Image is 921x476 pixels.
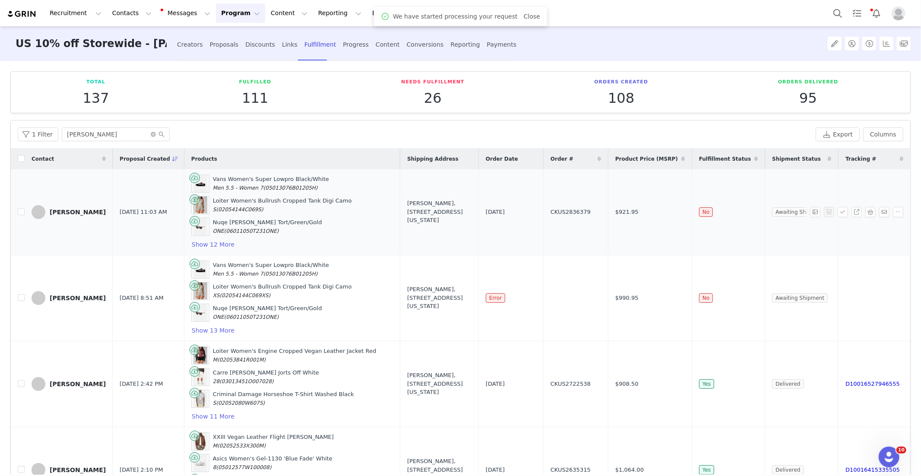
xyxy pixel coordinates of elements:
[219,378,274,384] span: (03013451O007028)
[193,390,207,407] img: 02052080-YW607_mens_00010.jpg
[699,155,751,163] span: Fulfillment Status
[486,293,505,303] span: Error
[879,207,893,217] span: Send Email
[120,208,167,216] span: [DATE] 11:03 AM
[845,155,876,163] span: Tracking #
[213,314,224,320] span: ONE
[615,155,678,163] span: Product Price (MSRP)
[896,447,906,454] span: 10
[82,90,109,106] p: 137
[376,33,400,56] div: Content
[216,400,265,406] span: (02052080W607S)
[217,443,266,449] span: (02052533X300M)
[699,293,713,303] span: No
[615,466,644,474] span: $1,064.00
[594,79,648,86] p: Orders Created
[158,131,165,137] i: icon: search
[50,381,106,387] div: [PERSON_NAME]
[210,33,239,56] div: Proposals
[828,3,847,23] button: Search
[191,325,235,336] button: Show 13 More
[44,3,107,23] button: Recruitment
[615,294,639,302] span: $990.95
[177,33,203,56] div: Creators
[107,3,157,23] button: Contacts
[213,304,322,321] div: Nuqe [PERSON_NAME] Tort/Green/Gold
[216,3,265,23] button: Program
[193,218,207,235] img: 06011050-YT231_default_0010_31feda44-f589-41e2-b9e4-84e401609da5.jpg
[239,79,271,86] p: Fulfilled
[524,13,540,20] a: Close
[213,464,216,470] span: 8
[157,3,215,23] button: Messages
[594,90,648,106] p: 108
[213,454,332,471] div: Asics Women's Gel-1130 'Blue Fade' White
[213,347,376,364] div: Loiter Women's Engine Cropped Vegan Leather Jacket Red
[213,390,354,407] div: Criminal Damage Horseshoe T-Shirt Washed Black
[191,411,235,422] button: Show 11 More
[551,466,591,474] span: CKUS2635315
[772,465,804,475] span: Delivered
[772,155,821,163] span: Shipment Status
[216,464,272,470] span: (05012577W100008)
[865,207,879,217] span: Selected Products
[120,294,164,302] span: [DATE] 8:51 AM
[450,33,480,56] div: Reporting
[239,90,271,106] p: 111
[402,3,451,23] a: Community
[32,205,106,219] a: [PERSON_NAME]
[772,293,828,303] span: Awaiting Shipment
[486,380,536,388] div: [DATE]
[213,357,217,363] span: M
[220,292,271,298] span: (02054144C069XS)
[213,197,352,213] div: Loiter Women's Bullrush Cropped Tank Digi Camo
[120,155,170,163] span: Proposal Created
[193,175,207,192] img: 05013076-YB012_default_0010.jpg
[615,380,639,388] span: $908.50
[213,282,352,299] div: Loiter Women's Bullrush Cropped Tank Digi Camo
[213,368,319,385] div: Carre [PERSON_NAME] Jorts Off White
[216,206,263,213] span: (02054144C069S)
[193,347,207,364] img: 02053841-YR001_womens_0010.jpg
[304,33,336,56] div: Fulfillment
[266,3,313,23] button: Content
[401,90,464,106] p: 26
[551,208,591,216] span: CKUS2836379
[892,6,905,20] img: placeholder-profile.jpg
[213,261,329,278] div: Vans Women's Super Lowpro Black/White
[191,239,235,250] button: Show 12 More
[50,466,106,473] div: [PERSON_NAME]
[367,3,401,23] a: Brands
[32,377,106,391] a: [PERSON_NAME]
[778,90,839,106] p: 95
[193,197,207,214] img: 02054144-YC069_womens_0010.jpg
[486,208,536,216] div: [DATE]
[151,132,156,137] i: icon: close-circle
[32,155,54,163] span: Contact
[213,228,224,234] span: ONE
[486,155,518,163] span: Order Date
[699,465,714,475] span: Yes
[407,199,472,225] div: [PERSON_NAME], [STREET_ADDRESS][US_STATE]
[213,292,220,298] span: XS
[82,79,109,86] p: Total
[193,433,207,450] img: 02052533-YX300_mens_00010.jpg
[120,466,163,474] span: [DATE] 2:10 PM
[699,207,713,217] span: No
[191,155,217,163] span: Products
[16,26,167,61] h3: US 10% off Storewide - [PAID]
[407,155,459,163] span: Shipping Address
[224,228,279,234] span: (06011050T231ONE)
[213,185,263,191] span: Men 5.5 - Women 7
[407,33,444,56] div: Conversions
[772,207,828,217] span: Awaiting Shipment
[343,33,369,56] div: Progress
[120,380,163,388] span: [DATE] 2:42 PM
[401,79,464,86] p: Needs Fulfillment
[50,209,106,216] div: [PERSON_NAME]
[867,3,886,23] button: Notifications
[193,304,207,321] img: 06011050-YT231_default_0010_31feda44-f589-41e2-b9e4-84e401609da5.jpg
[213,400,216,406] span: S
[886,6,914,20] button: Profile
[62,127,170,141] input: Search...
